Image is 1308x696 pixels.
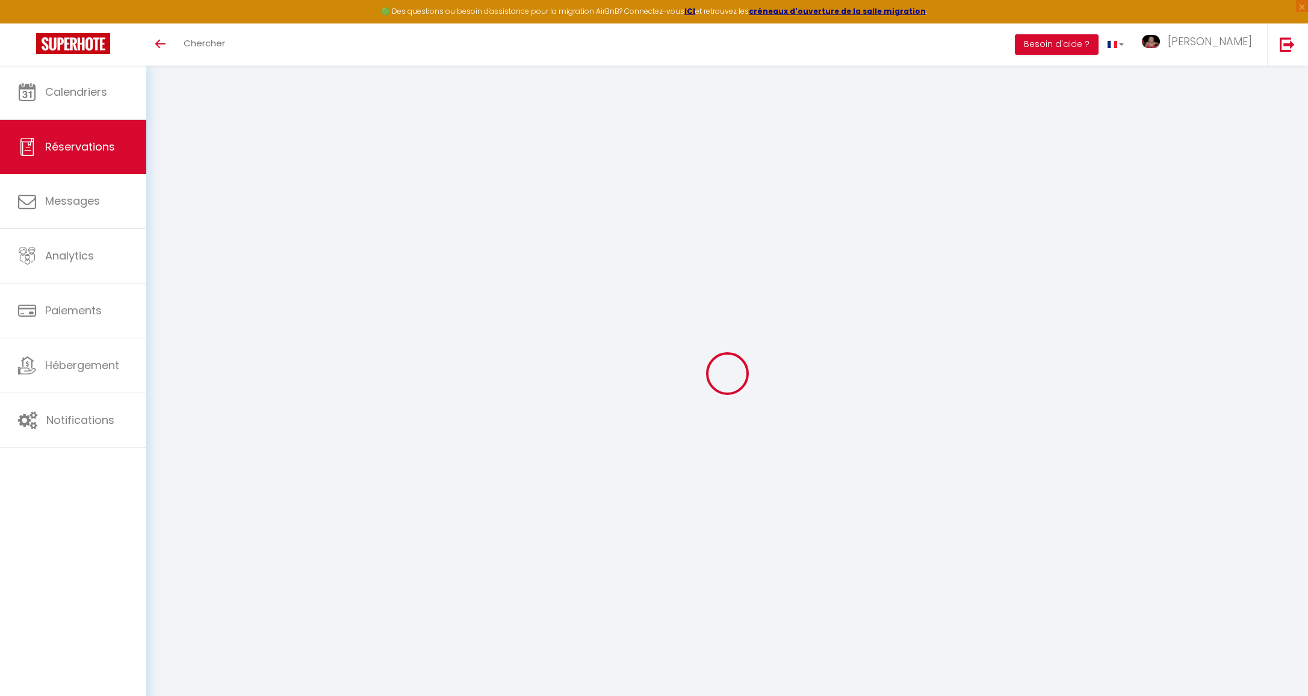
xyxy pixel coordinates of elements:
[1015,34,1099,55] button: Besoin d'aide ?
[1168,34,1252,49] span: [PERSON_NAME]
[175,23,234,66] a: Chercher
[749,6,926,16] a: créneaux d'ouverture de la salle migration
[36,33,110,54] img: Super Booking
[1280,37,1295,52] img: logout
[45,358,119,373] span: Hébergement
[46,412,114,427] span: Notifications
[1142,35,1160,49] img: ...
[45,248,94,263] span: Analytics
[45,139,115,154] span: Réservations
[45,303,102,318] span: Paiements
[1133,23,1267,66] a: ... [PERSON_NAME]
[184,37,225,49] span: Chercher
[684,6,695,16] a: ICI
[45,193,100,208] span: Messages
[45,84,107,99] span: Calendriers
